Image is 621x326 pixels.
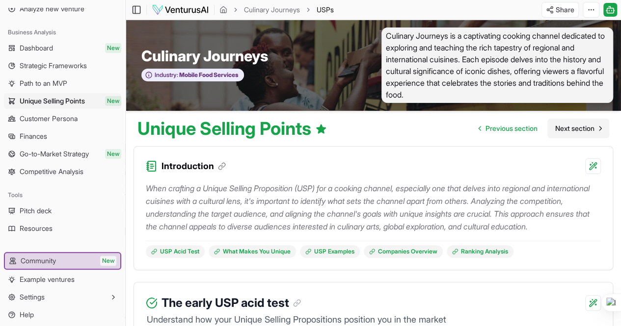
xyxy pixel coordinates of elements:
[155,71,178,79] span: Industry:
[20,61,87,71] span: Strategic Frameworks
[4,289,121,305] button: Settings
[100,256,116,266] span: New
[4,203,121,219] a: Pitch deck
[20,149,89,159] span: Go-to-Market Strategy
[162,294,301,312] h3: The early USP acid test
[4,128,121,144] a: Finances
[4,93,121,109] a: Unique Selling PointsNew
[381,27,614,103] span: Culinary Journeys is a captivating cooking channel dedicated to exploring and teaching the rich t...
[137,119,327,138] h1: Unique Selling Points
[300,245,360,258] a: USP Examples
[4,272,121,287] a: Example ventures
[178,71,239,79] span: Mobile Food Services
[4,40,121,56] a: DashboardNew
[4,75,121,91] a: Path to an MVP
[141,69,244,82] button: Industry:Mobile Food Services
[471,119,609,138] nav: pagination
[105,43,121,53] span: New
[146,245,205,258] a: USP Acid Test
[4,221,121,236] a: Resources
[547,119,609,138] a: Go to next page
[555,124,594,133] span: Next section
[447,245,513,258] a: Ranking Analysis
[162,159,226,173] h3: Introduction
[4,164,121,179] a: Competitive Analysis
[20,131,47,141] span: Finances
[486,124,538,133] span: Previous section
[209,245,296,258] a: What Makes You Unique
[471,119,545,138] a: Go to previous page
[20,206,52,216] span: Pitch deck
[20,114,78,124] span: Customer Persona
[244,5,300,15] a: Culinary Journeys
[20,167,83,176] span: Competitive Analysis
[105,96,121,106] span: New
[20,43,53,53] span: Dashboard
[4,1,121,17] a: Analyze new venture
[20,292,45,302] span: Settings
[20,275,75,284] span: Example ventures
[20,78,67,88] span: Path to an MVP
[364,245,443,258] a: Companies Overview
[4,146,121,162] a: Go-to-Market StrategyNew
[5,253,120,269] a: CommunityNew
[4,25,121,40] div: Business Analysis
[4,111,121,126] a: Customer Persona
[141,47,268,65] span: Culinary Journeys
[556,5,574,15] span: Share
[20,310,34,320] span: Help
[4,307,121,323] a: Help
[20,4,84,14] span: Analyze new venture
[21,256,56,266] span: Community
[4,58,121,74] a: Strategic Frameworks
[317,5,334,15] span: USPs
[20,224,53,233] span: Resources
[4,187,121,203] div: Tools
[317,5,334,14] span: USPs
[541,2,579,18] button: Share
[20,96,85,106] span: Unique Selling Points
[219,5,334,15] nav: breadcrumb
[152,4,209,16] img: logo
[105,149,121,159] span: New
[146,182,601,233] p: When crafting a Unique Selling Proposition (USP) for a cooking channel, especially one that delve...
